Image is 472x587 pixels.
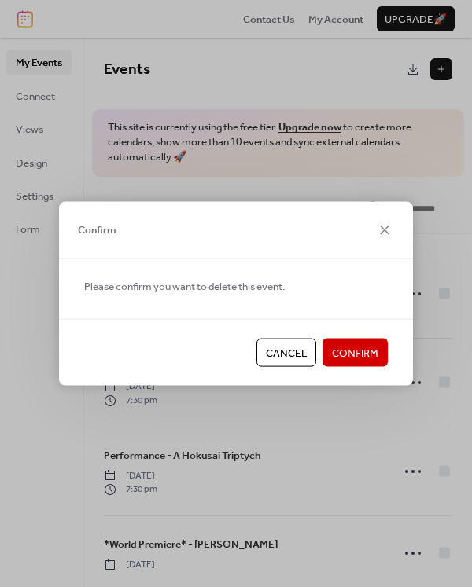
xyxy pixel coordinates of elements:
span: Cancel [266,346,307,361]
button: Cancel [256,339,316,367]
span: Confirm [78,222,116,238]
button: Confirm [323,339,388,367]
span: Confirm [332,346,378,361]
span: Please confirm you want to delete this event. [84,278,285,294]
